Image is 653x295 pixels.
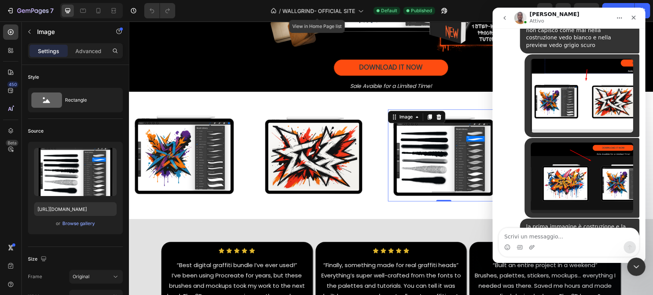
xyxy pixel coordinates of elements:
p: “Built an entire project in a weekend” Brushes, palettes, stickers, mockups… everything I needed ... [345,238,487,290]
div: Source [28,128,44,135]
iframe: Intercom live chat [627,258,645,276]
img: [object Object] [130,92,241,176]
button: Browse gallery [62,220,95,227]
span: Published [411,7,432,14]
div: Browse gallery [62,220,95,227]
span: or [56,219,60,228]
input: https://example.com/image.jpg [34,202,117,216]
img: preview-image [34,148,117,196]
div: 450 [7,81,18,88]
span: WALLGRIND- OFFICIAL SITE [282,7,355,15]
span: / [279,7,281,15]
p: Image [37,27,102,36]
div: Style [28,74,39,81]
img: Alt image [259,92,370,176]
iframe: Design area [129,21,653,295]
img: [object Object] [389,92,500,176]
button: Save [574,3,599,18]
div: Size [28,254,48,264]
button: 7 [3,3,57,18]
span: Default [381,7,397,14]
i: Sale Avaible for a Limited Time! [221,61,303,68]
div: Rectangle [65,91,112,109]
img: [object Object] [0,92,111,176]
p: Settings [38,47,59,55]
span: DOWNLOAD IT NOW [230,41,294,50]
p: 7 [50,6,54,15]
div: Beta [6,140,18,146]
iframe: Intercom live chat [492,8,645,263]
span: Original [73,273,90,280]
button: <p><span style="font-size:17px;">DOWNLOAD IT NOW</span></p> [205,38,319,55]
p: Advanced [75,47,101,55]
p: “Finally, something made for real graffiti heads” Everything’s super well-crafted from the fonts ... [191,238,333,290]
label: Frame [28,273,42,280]
button: Publish [602,3,634,18]
p: “Best digital graffiti bundle I’ve ever used!” I’ve been using Procreate for years, but these bru... [37,238,179,290]
button: Original [69,270,123,284]
div: Image [269,92,285,99]
div: Publish [609,7,628,15]
div: Undo/Redo [144,3,175,18]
